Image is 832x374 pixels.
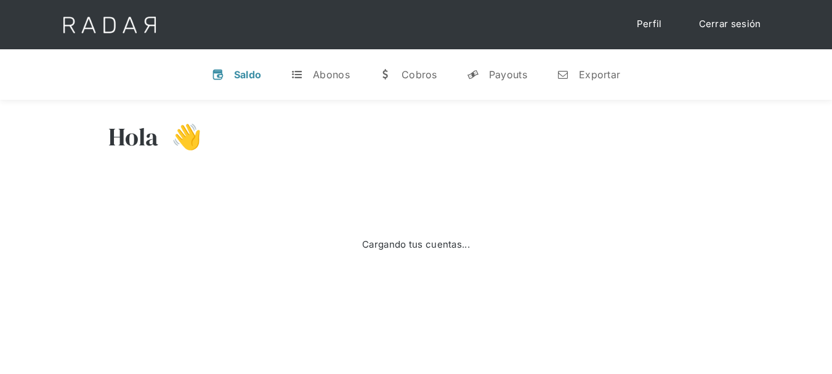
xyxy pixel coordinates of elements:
div: Payouts [489,68,527,81]
div: y [467,68,479,81]
div: v [212,68,224,81]
div: t [291,68,303,81]
a: Perfil [624,12,674,36]
div: Exportar [579,68,620,81]
div: Abonos [313,68,350,81]
h3: Hola [108,121,159,152]
div: Saldo [234,68,262,81]
div: n [557,68,569,81]
h3: 👋 [159,121,202,152]
a: Cerrar sesión [687,12,773,36]
div: Cobros [402,68,437,81]
div: w [379,68,392,81]
div: Cargando tus cuentas... [362,238,470,252]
